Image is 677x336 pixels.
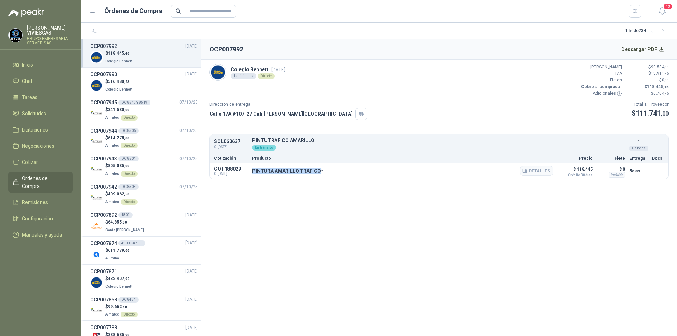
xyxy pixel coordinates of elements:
a: OCP007942OC 850307/10/25 Company Logo$409.062,50AlmatecDirecto [90,183,198,205]
span: [DATE] [185,212,198,219]
div: Directo [121,171,138,177]
p: $ [626,90,669,97]
span: [DATE] [185,324,198,331]
span: [DATE] [185,240,198,246]
p: $ [105,106,138,113]
a: OCP007945OC 8513 Y 851907/10/25 Company Logo$341.530,00AlmatecDirecto [90,99,198,121]
h3: OCP007943 [90,155,117,163]
span: 07/10/25 [179,127,198,134]
p: COT188029 [214,166,248,172]
p: $ 0 [597,165,625,173]
span: 611.779 [108,248,129,253]
span: C: [DATE] [214,172,248,176]
h3: OCP007858 [90,296,117,304]
h2: OCP007992 [209,44,243,54]
span: ,50 [122,305,127,309]
span: Configuración [22,215,53,222]
a: Cotizar [8,155,73,169]
span: ,46 [663,85,669,89]
span: Remisiones [22,198,48,206]
img: Company Logo [90,248,103,261]
span: 118.445 [647,84,669,89]
span: 99.534 [651,65,669,69]
p: 5 días [629,167,648,175]
span: 111.741 [636,109,669,117]
span: 07/10/25 [179,99,198,106]
span: Inicio [22,61,33,69]
span: 614.278 [108,135,129,140]
div: Directo [121,143,138,148]
span: ,00 [664,65,669,69]
p: $ [626,70,669,77]
img: Company Logo [90,164,103,176]
span: [DATE] [185,268,198,275]
span: ,46 [664,92,669,96]
span: ,00 [124,164,129,168]
p: $ [105,247,129,254]
button: 13 [656,5,669,18]
p: Flete [597,156,625,160]
img: Company Logo [210,64,226,80]
span: Colegio Bennett [105,87,132,91]
h3: OCP007892 [90,211,117,219]
span: Alumina [105,256,119,260]
a: Inicio [8,58,73,72]
h3: OCP007992 [90,42,117,50]
span: 805.035 [108,163,129,168]
span: 432.407 [108,276,129,281]
a: OCP007943OC 850407/10/25 Company Logo$805.035,00AlmatecDirecto [90,155,198,177]
span: Licitaciones [22,126,48,134]
div: Directo [121,199,138,205]
span: Almatec [105,143,119,147]
div: OC 8506 [118,128,139,134]
div: En tránsito [252,145,276,151]
img: Company Logo [9,29,22,42]
p: [PERSON_NAME] [580,64,622,71]
p: $ [626,64,669,71]
div: Directo [121,115,138,121]
a: OCP007990[DATE] Company Logo$516.480,23Colegio Bennett [90,71,198,93]
span: Almatec [105,116,119,120]
span: ,00 [661,110,669,117]
a: OCP007944OC 850607/10/25 Company Logo$614.278,00AlmatecDirecto [90,127,198,149]
p: $ [105,304,138,310]
h3: OCP007944 [90,127,117,135]
p: 1 [637,138,640,146]
span: 07/10/25 [179,184,198,190]
p: Cotización [214,156,248,160]
p: $ [105,275,134,282]
p: GRUPO EMPRESARIAL SERVER SAS [27,37,73,45]
a: OCP007992[DATE] Company Logo$118.445,46Colegio Bennett [90,42,198,65]
div: Galones [629,146,648,151]
span: Manuales y ayuda [22,231,62,239]
h3: OCP007871 [90,268,117,275]
span: 99.662 [108,304,127,309]
a: Negociaciones [8,139,73,153]
span: 6.704 [653,91,669,96]
div: OC 8503 [118,184,139,190]
span: ,50 [124,192,129,196]
p: Adicionales [580,90,622,97]
p: Cobro al comprador [580,84,622,90]
img: Company Logo [90,79,103,92]
div: 1 - 50 de 234 [625,25,669,37]
span: Negociaciones [22,142,54,150]
span: Almatec [105,200,119,204]
a: Licitaciones [8,123,73,136]
span: ,23 [124,80,129,84]
span: Colegio Bennett [105,285,132,288]
div: Directo [258,73,275,79]
a: OCP007871[DATE] Company Logo$432.407,92Colegio Bennett [90,268,198,290]
span: [DATE] [185,296,198,303]
span: ,46 [664,72,669,75]
span: ,00 [124,108,129,112]
p: Colegio Bennett [231,66,285,73]
span: 07/10/25 [179,155,198,162]
p: [PERSON_NAME] VIVIESCAS [27,25,73,35]
p: Entrega [629,156,648,160]
h1: Órdenes de Compra [104,6,163,16]
span: [DATE] [271,67,285,72]
span: Santa [PERSON_NAME] [105,228,144,232]
p: $ [632,108,669,119]
p: Docs [652,156,664,160]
